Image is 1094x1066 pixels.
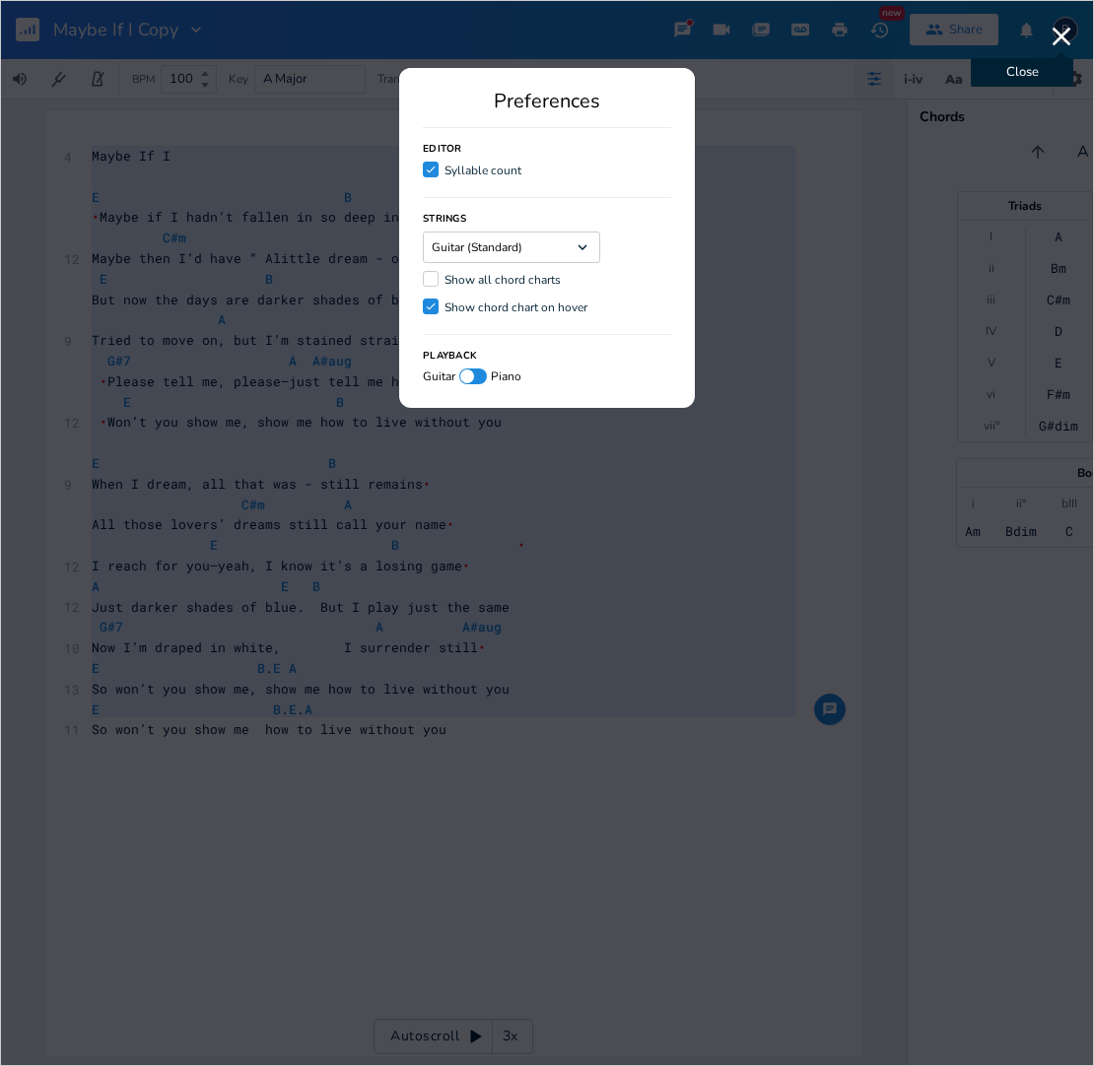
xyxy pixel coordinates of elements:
[423,92,671,111] div: Preferences
[423,144,462,154] h3: Editor
[423,214,466,224] h3: Strings
[423,370,455,382] span: Guitar
[1046,21,1077,52] button: Close
[423,351,477,361] h3: Playback
[444,165,521,176] div: Syllable count
[491,370,521,382] span: Piano
[444,274,561,286] div: Show all chord charts
[444,301,587,313] div: Show chord chart on hover
[432,241,522,253] span: Guitar (Standard)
